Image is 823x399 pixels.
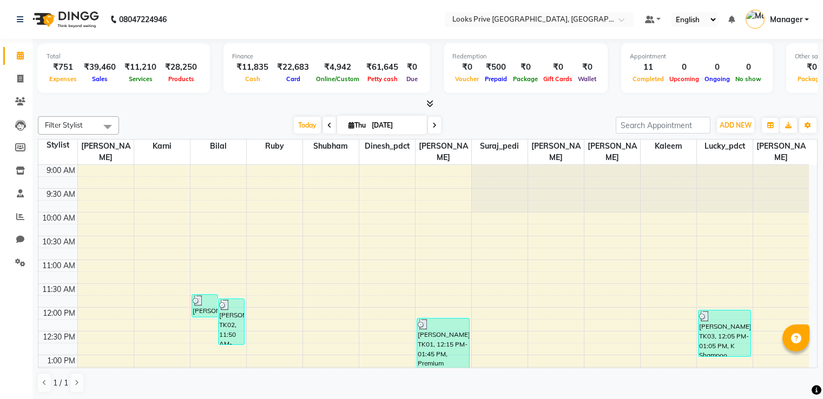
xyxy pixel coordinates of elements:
span: [PERSON_NAME] [584,139,640,164]
span: No show [733,75,764,83]
div: ₹39,460 [80,61,120,74]
div: ₹0 [575,61,599,74]
span: Suraj_pedi [472,139,528,153]
img: Manager [746,10,765,29]
span: [PERSON_NAME] [753,139,809,164]
div: [PERSON_NAME], TK01, 12:15 PM-01:45 PM, Premium Wax~Full Arms,Nose Wax,Upperlip~Wax [417,318,469,388]
div: ₹11,835 [232,61,273,74]
span: Expenses [47,75,80,83]
div: ₹0 [541,61,575,74]
div: 11 [630,61,667,74]
span: Cash [242,75,263,83]
div: Total [47,52,201,61]
span: [PERSON_NAME] [528,139,584,164]
span: Services [126,75,155,83]
span: Kaleem [641,139,696,153]
img: logo [28,4,102,35]
div: 9:00 AM [44,165,77,176]
span: Voucher [452,75,482,83]
div: [PERSON_NAME], TK01, 11:45 AM-12:15 PM, Eyebrows [192,295,218,317]
input: 2025-09-04 [368,117,423,134]
div: 0 [733,61,764,74]
div: ₹0 [403,61,422,74]
iframe: chat widget [778,356,812,388]
div: [PERSON_NAME], TK03, 12:05 PM-01:05 PM, K Shampoo Conditioning(F),Blow Dry Stylist(F)* [699,310,750,356]
div: 11:00 AM [40,260,77,271]
div: Finance [232,52,422,61]
span: [PERSON_NAME] [416,139,471,164]
div: 11:30 AM [40,284,77,295]
span: Karni [134,139,190,153]
div: 10:30 AM [40,236,77,248]
div: 12:00 PM [41,308,77,319]
span: Petty cash [365,75,400,83]
span: [PERSON_NAME] [78,139,134,164]
div: 10:00 AM [40,212,77,224]
div: ₹11,210 [120,61,161,74]
div: ₹4,942 [313,61,362,74]
button: ADD NEW [717,118,754,133]
span: Due [404,75,420,83]
div: 9:30 AM [44,189,77,200]
div: ₹751 [47,61,80,74]
div: ₹500 [482,61,510,74]
input: Search Appointment [616,117,710,134]
span: Ongoing [702,75,733,83]
span: Wallet [575,75,599,83]
div: ₹22,683 [273,61,313,74]
span: Online/Custom [313,75,362,83]
span: Thu [346,121,368,129]
span: Today [294,117,321,134]
div: [PERSON_NAME], TK02, 11:50 AM-12:50 PM, Stylist Cut(M),[PERSON_NAME] Trimming [219,299,244,344]
span: ADD NEW [720,121,752,129]
div: 1:00 PM [45,355,77,367]
span: Gift Cards [541,75,575,83]
div: Appointment [630,52,764,61]
span: Lucky_pdct [697,139,753,153]
span: Sales [89,75,110,83]
span: Package [510,75,541,83]
span: Upcoming [667,75,702,83]
span: Manager [770,14,802,25]
span: Filter Stylist [45,121,83,129]
span: Prepaid [482,75,510,83]
span: Completed [630,75,667,83]
span: Products [166,75,197,83]
div: ₹28,250 [161,61,201,74]
span: Bilal [190,139,246,153]
div: ₹0 [510,61,541,74]
span: Shubham [303,139,359,153]
div: 0 [667,61,702,74]
span: Dinesh_pdct [359,139,415,153]
div: 0 [702,61,733,74]
div: ₹61,645 [362,61,403,74]
span: 1 / 1 [53,377,68,389]
div: Stylist [38,139,77,151]
div: 12:30 PM [41,331,77,343]
div: Redemption [452,52,599,61]
span: Card [284,75,303,83]
div: ₹0 [452,61,482,74]
b: 08047224946 [119,4,167,35]
span: Ruby [247,139,302,153]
